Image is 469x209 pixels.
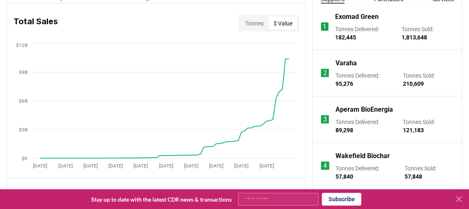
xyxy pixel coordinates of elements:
tspan: [DATE] [58,163,73,169]
span: 182,445 [335,34,356,41]
p: Tonnes Delivered : [336,118,395,134]
span: 95,276 [336,80,353,87]
tspan: [DATE] [108,163,123,169]
tspan: [DATE] [209,163,224,169]
tspan: [DATE] [134,163,148,169]
tspan: $0 [22,156,28,161]
tspan: [DATE] [184,163,198,169]
a: Aperam BioEnergia [336,105,393,115]
p: 4 [324,161,327,171]
a: Exomad Green [335,12,379,22]
a: Varaha [336,58,357,68]
h3: Total Sales [14,15,58,32]
tspan: [DATE] [260,163,274,169]
span: 1,813,648 [402,34,428,41]
tspan: $9B [19,69,28,75]
p: Tonnes Delivered : [335,25,393,41]
tspan: $3B [19,127,28,133]
tspan: [DATE] [159,163,173,169]
p: Tonnes Sold : [403,118,454,134]
p: 3 [323,115,327,124]
span: 210,609 [403,80,424,87]
span: 121,183 [403,127,424,133]
p: Tonnes Sold : [402,25,454,41]
button: Tonnes [240,17,269,30]
p: Tonnes Sold : [405,164,454,181]
tspan: $12B [16,42,28,48]
span: 57,848 [405,173,422,180]
p: 2 [323,68,327,78]
p: Tonnes Delivered : [336,164,397,181]
span: 57,840 [336,173,354,180]
p: 1 [323,22,327,32]
p: Tonnes Delivered : [336,71,395,88]
span: 89,298 [336,127,353,133]
tspan: [DATE] [33,163,47,169]
tspan: [DATE] [83,163,98,169]
p: Tonnes Sold : [403,71,454,88]
tspan: [DATE] [234,163,249,169]
button: $ Value [269,17,297,30]
tspan: $6B [19,98,28,104]
a: Wakefield Biochar [336,151,390,161]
